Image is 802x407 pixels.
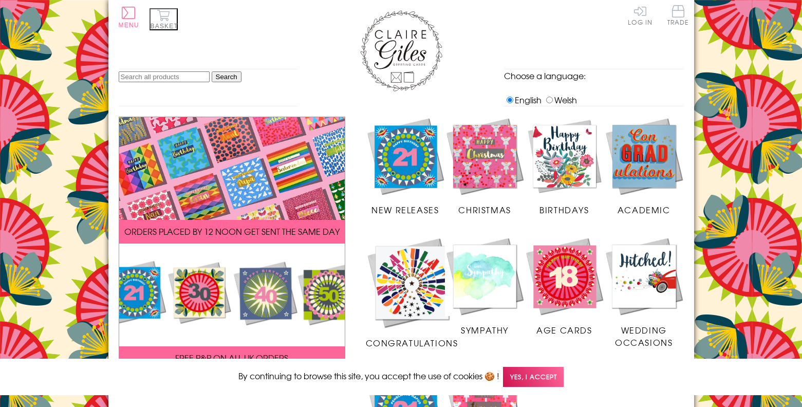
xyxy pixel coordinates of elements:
a: Birthdays [525,117,604,216]
span: New Releases [371,203,439,216]
label: English [504,94,542,106]
span: Age Cards [536,324,592,336]
input: English [507,97,513,103]
input: Search all products [119,71,210,82]
span: Trade [667,5,689,25]
input: Search [212,71,241,82]
p: Choose a language: [504,69,684,82]
a: Christmas [445,117,525,216]
label: Welsh [544,94,577,106]
img: Claire Giles Greetings Cards [360,10,442,91]
button: Basket [150,8,178,30]
span: Sympathy [461,324,509,336]
a: Academic [604,117,684,216]
a: Trade [667,5,689,27]
span: Menu [119,22,139,29]
a: New Releases [366,117,445,216]
span: Birthdays [539,203,589,216]
a: Congratulations [366,236,458,349]
span: Congratulations [366,337,458,349]
span: Academic [618,203,670,216]
input: Welsh [546,97,553,103]
a: Sympathy [445,236,525,336]
span: ORDERS PLACED BY 12 NOON GET SENT THE SAME DAY [124,225,340,237]
span: Christmas [458,203,511,216]
span: FREE P&P ON ALL UK ORDERS [175,351,288,364]
a: Log In [628,5,652,25]
span: Wedding Occasions [615,324,673,348]
button: Menu [119,7,139,29]
span: Yes, I accept [503,367,564,387]
a: Wedding Occasions [604,236,684,348]
a: Age Cards [525,236,604,336]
